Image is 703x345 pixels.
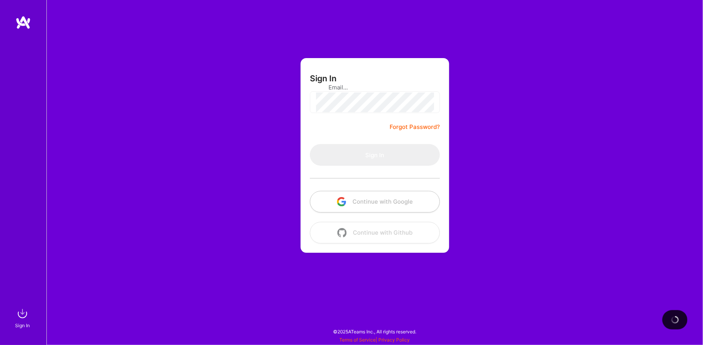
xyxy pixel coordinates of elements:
[328,77,421,97] input: Email...
[671,316,679,324] img: loading
[310,222,440,244] button: Continue with Github
[337,197,346,206] img: icon
[15,306,30,321] img: sign in
[379,337,410,343] a: Privacy Policy
[15,321,30,330] div: Sign In
[310,191,440,213] button: Continue with Google
[340,337,376,343] a: Terms of Service
[16,306,30,330] a: sign inSign In
[46,322,703,341] div: © 2025 ATeams Inc., All rights reserved.
[340,337,410,343] span: |
[337,228,347,237] img: icon
[390,122,440,132] a: Forgot Password?
[310,74,337,83] h3: Sign In
[310,144,440,166] button: Sign In
[15,15,31,29] img: logo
